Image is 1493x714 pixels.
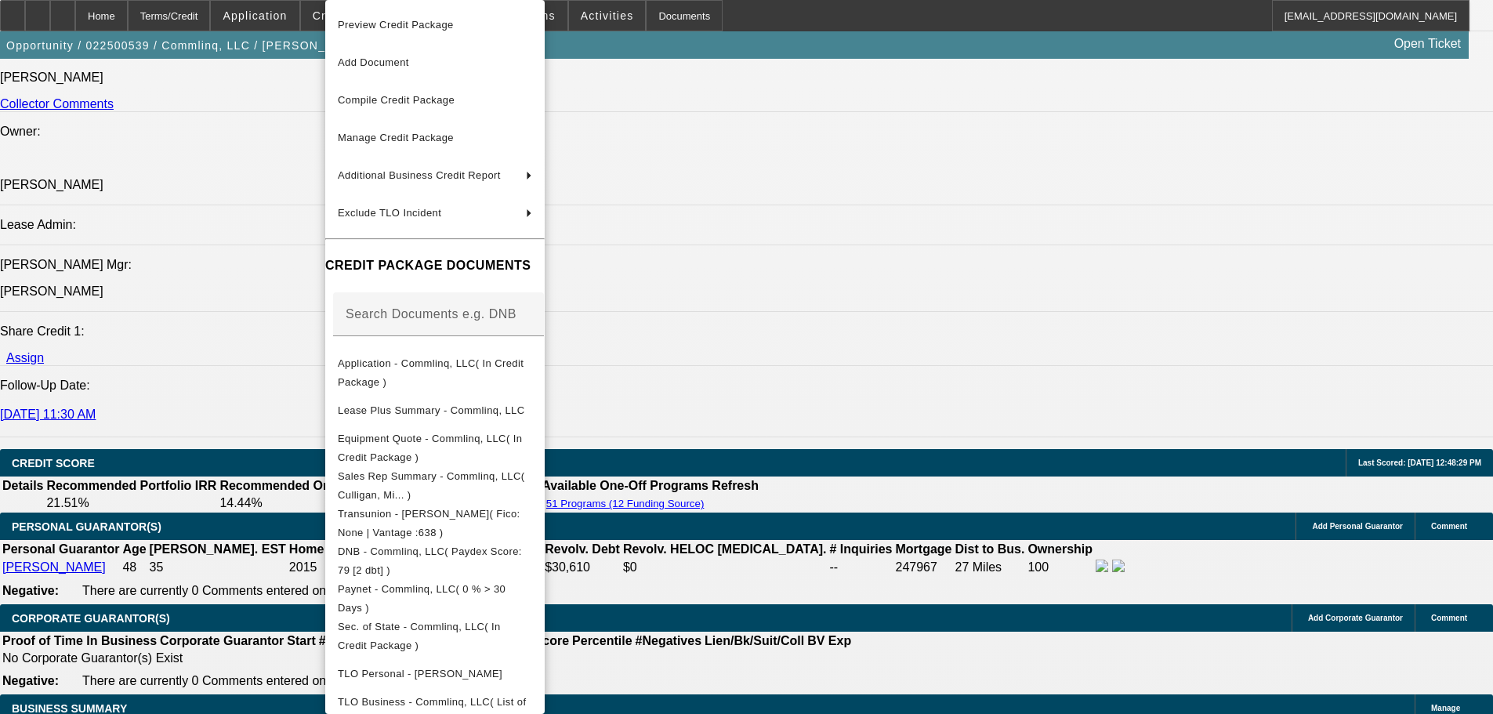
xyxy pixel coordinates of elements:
[338,169,501,181] span: Additional Business Credit Report
[338,508,520,538] span: Transunion - [PERSON_NAME]( Fico: None | Vantage :638 )
[325,505,545,542] button: Transunion - Collier, Byron( Fico: None | Vantage :638 )
[325,618,545,655] button: Sec. of State - Commlinq, LLC( In Credit Package )
[346,307,516,321] mat-label: Search Documents e.g. DNB
[338,56,409,68] span: Add Document
[338,621,501,651] span: Sec. of State - Commlinq, LLC( In Credit Package )
[338,668,502,680] span: TLO Personal - [PERSON_NAME]
[325,580,545,618] button: Paynet - Commlinq, LLC( 0 % > 30 Days )
[325,429,545,467] button: Equipment Quote - Commlinq, LLC( In Credit Package )
[325,467,545,505] button: Sales Rep Summary - Commlinq, LLC( Culligan, Mi... )
[338,132,454,143] span: Manage Credit Package
[325,655,545,693] button: TLO Personal - Collier, Byron
[338,433,522,463] span: Equipment Quote - Commlinq, LLC( In Credit Package )
[338,19,454,31] span: Preview Credit Package
[338,207,441,219] span: Exclude TLO Incident
[338,545,522,576] span: DNB - Commlinq, LLC( Paydex Score: 79 [2 dbt] )
[325,354,545,392] button: Application - Commlinq, LLC( In Credit Package )
[325,256,545,275] h4: CREDIT PACKAGE DOCUMENTS
[338,357,524,388] span: Application - Commlinq, LLC( In Credit Package )
[338,94,455,106] span: Compile Credit Package
[338,583,506,614] span: Paynet - Commlinq, LLC( 0 % > 30 Days )
[325,392,545,429] button: Lease Plus Summary - Commlinq, LLC
[338,404,525,416] span: Lease Plus Summary - Commlinq, LLC
[338,470,525,501] span: Sales Rep Summary - Commlinq, LLC( Culligan, Mi... )
[325,542,545,580] button: DNB - Commlinq, LLC( Paydex Score: 79 [2 dbt] )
